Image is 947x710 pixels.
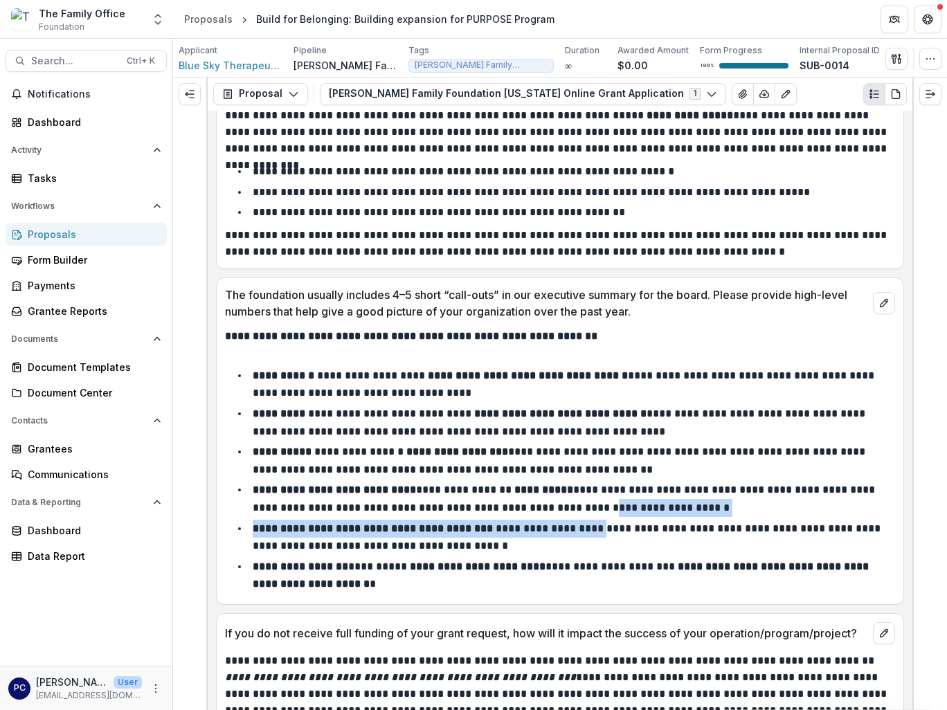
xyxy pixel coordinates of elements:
[6,111,167,134] a: Dashboard
[184,12,233,26] div: Proposals
[39,21,84,33] span: Foundation
[294,58,397,73] p: [PERSON_NAME] Family Foundation [US_STATE]
[148,6,168,33] button: Open entity switcher
[179,58,282,73] a: Blue Sky Therapeutic Riding And Respite
[28,304,156,318] div: Grantee Reports
[6,437,167,460] a: Grantees
[6,328,167,350] button: Open Documents
[6,545,167,567] a: Data Report
[147,680,164,697] button: More
[775,83,797,105] button: Edit as form
[213,83,308,105] button: Proposal
[28,253,156,267] div: Form Builder
[6,519,167,542] a: Dashboard
[31,55,118,67] span: Search...
[179,44,217,57] p: Applicant
[6,410,167,432] button: Open Contacts
[256,12,554,26] div: Build for Belonging: Building expansion for PURPOSE Program
[617,58,648,73] p: $0.00
[408,44,429,57] p: Tags
[28,467,156,482] div: Communications
[617,44,689,57] p: Awarded Amount
[28,360,156,374] div: Document Templates
[6,167,167,190] a: Tasks
[179,9,238,29] a: Proposals
[6,139,167,161] button: Open Activity
[28,115,156,129] div: Dashboard
[124,53,158,69] div: Ctrl + K
[14,684,26,693] div: Pam Carris
[6,381,167,404] a: Document Center
[11,334,147,344] span: Documents
[225,625,867,641] p: If you do not receive full funding of your grant request, how will it impact the success of your ...
[11,498,147,507] span: Data & Reporting
[6,83,167,105] button: Notifications
[320,83,726,105] button: [PERSON_NAME] Family Foundation [US_STATE] Online Grant Application1
[873,622,895,644] button: edit
[881,6,908,33] button: Partners
[800,58,849,73] p: SUB-0014
[565,58,572,73] p: ∞
[919,83,941,105] button: Expand right
[914,6,941,33] button: Get Help
[6,248,167,271] a: Form Builder
[11,8,33,30] img: The Family Office
[732,83,754,105] button: View Attached Files
[36,675,108,689] p: [PERSON_NAME]
[6,300,167,322] a: Grantee Reports
[6,356,167,379] a: Document Templates
[294,44,327,57] p: Pipeline
[225,286,867,320] p: The foundation usually includes 4–5 short “call-outs” in our executive summary for the board. Ple...
[11,416,147,426] span: Contacts
[28,442,156,456] div: Grantees
[885,83,907,105] button: PDF view
[36,689,142,702] p: [EMAIL_ADDRESS][DOMAIN_NAME]
[179,9,560,29] nav: breadcrumb
[39,6,125,21] div: The Family Office
[6,463,167,486] a: Communications
[565,44,599,57] p: Duration
[28,89,161,100] span: Notifications
[415,60,548,70] span: [PERSON_NAME] Family Foundation - [GEOGRAPHIC_DATA]
[28,171,156,185] div: Tasks
[28,385,156,400] div: Document Center
[179,83,201,105] button: Expand left
[114,676,142,689] p: User
[800,44,880,57] p: Internal Proposal ID
[11,201,147,211] span: Workflows
[700,44,762,57] p: Form Progress
[6,50,167,72] button: Search...
[863,83,885,105] button: Plaintext view
[6,223,167,246] a: Proposals
[11,145,147,155] span: Activity
[6,491,167,513] button: Open Data & Reporting
[6,274,167,297] a: Payments
[873,292,895,314] button: edit
[28,523,156,538] div: Dashboard
[700,61,714,71] p: 100 %
[6,195,167,217] button: Open Workflows
[28,549,156,563] div: Data Report
[28,278,156,293] div: Payments
[28,227,156,242] div: Proposals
